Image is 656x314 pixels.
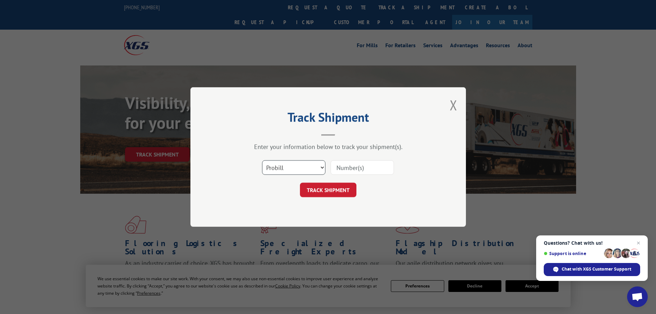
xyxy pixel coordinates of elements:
[562,266,631,272] span: Chat with XGS Customer Support
[225,112,431,125] h2: Track Shipment
[544,240,640,246] span: Questions? Chat with us!
[300,183,356,197] button: TRACK SHIPMENT
[627,286,648,307] div: Open chat
[544,251,602,256] span: Support is online
[331,160,394,175] input: Number(s)
[225,143,431,151] div: Enter your information below to track your shipment(s).
[544,263,640,276] div: Chat with XGS Customer Support
[634,239,643,247] span: Close chat
[450,96,457,114] button: Close modal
